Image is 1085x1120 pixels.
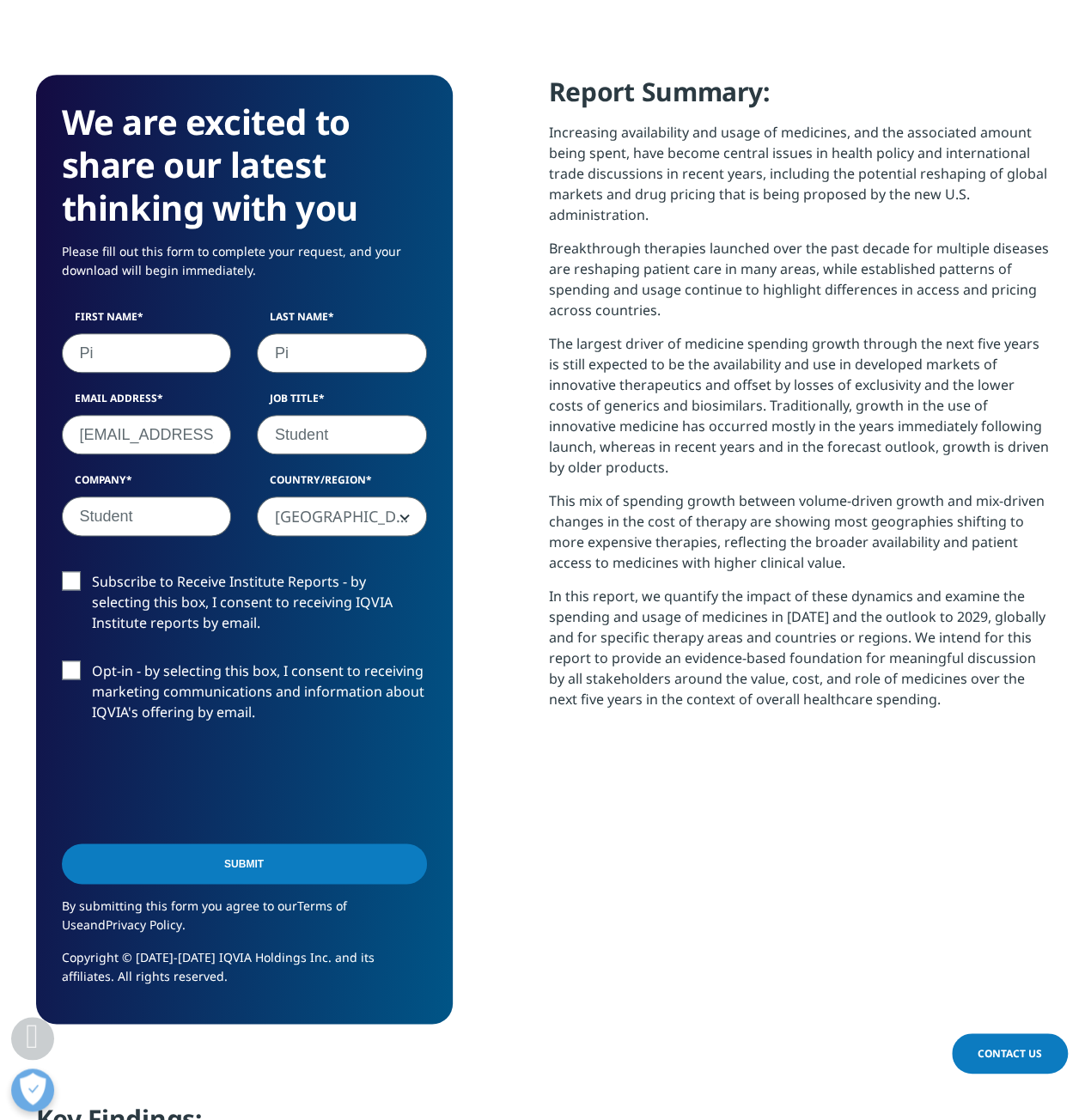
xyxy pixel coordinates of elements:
[62,309,232,333] label: First Name
[257,496,427,536] span: Switzerland
[549,238,1050,333] p: Breakthrough therapies launched over the past decade for multiple diseases are reshaping patient ...
[62,472,232,496] label: Company
[978,1046,1042,1061] span: Contact Us
[549,333,1050,490] p: The largest driver of medicine spending growth through the next five years is still expected to b...
[62,897,427,947] p: By submitting this form you agree to our and .
[62,660,427,732] label: Opt-in - by selecting this box, I consent to receiving marketing communications and information a...
[62,571,427,642] label: Subscribe to Receive Institute Reports - by selecting this box, I consent to receiving IQVIA Inst...
[62,898,347,933] a: Terms of Use
[549,75,1050,122] h4: Report Summary:
[62,843,427,884] input: Submit
[257,472,427,496] label: Country/Region
[62,391,232,415] label: Email Address
[952,1033,1068,1074] a: Contact Us
[257,309,427,333] label: Last Name
[549,586,1050,722] p: In this report, we quantify the impact of these dynamics and examine the spending and usage of me...
[106,916,182,933] a: Privacy Policy
[62,100,427,229] h3: We are excited to share our latest thinking with you
[258,497,426,537] span: Switzerland
[257,391,427,415] label: Job Title
[11,1068,54,1111] button: Präferenzen öffnen
[549,122,1050,238] p: Increasing availability and usage of medicines, and the associated amount being spent, have becom...
[62,750,323,817] iframe: reCAPTCHA
[62,947,427,998] p: Copyright © [DATE]-[DATE] IQVIA Holdings Inc. and its affiliates. All rights reserved.
[62,242,427,293] p: Please fill out this form to complete your request, and your download will begin immediately.
[549,490,1050,586] p: This mix of spending growth between volume-driven growth and mix-driven changes in the cost of th...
